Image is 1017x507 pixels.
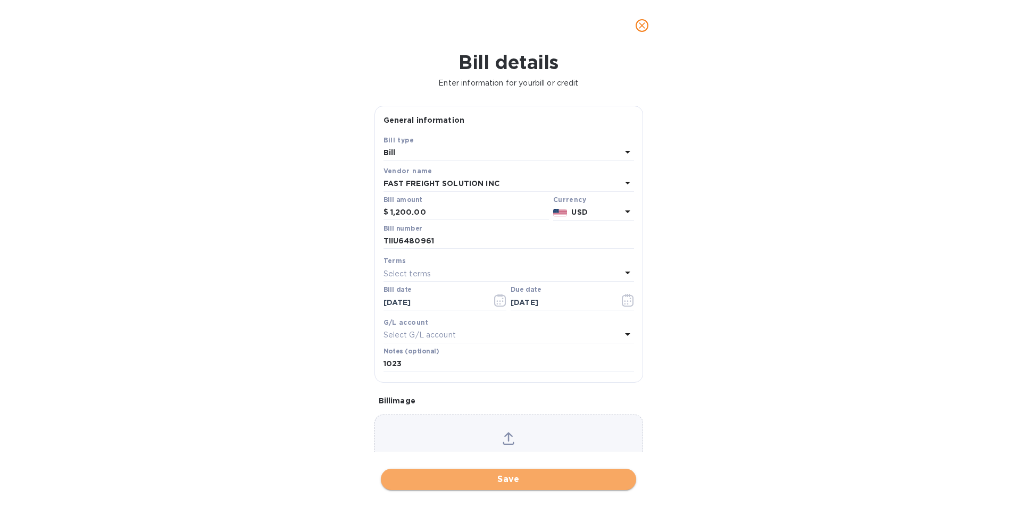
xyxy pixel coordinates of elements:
[571,208,587,216] b: USD
[384,116,465,124] b: General information
[384,268,431,280] p: Select terms
[389,473,628,486] span: Save
[379,395,639,406] p: Bill image
[629,13,655,38] button: close
[9,78,1008,89] p: Enter information for your bill or credit
[390,205,549,221] input: $ Enter bill amount
[384,287,412,293] label: Bill date
[553,209,568,216] img: USD
[384,225,422,232] label: Bill number
[384,348,439,354] label: Notes (optional)
[375,451,643,474] p: Choose a bill and drag it here
[384,318,429,326] b: G/L account
[9,51,1008,73] h1: Bill details
[384,257,406,265] b: Terms
[553,196,586,204] b: Currency
[384,294,484,310] input: Select date
[384,179,499,188] b: FAST FREIGHT SOLUTION INC
[384,356,634,372] input: Enter notes
[384,148,396,157] b: Bill
[381,469,636,490] button: Save
[384,167,432,175] b: Vendor name
[511,294,611,310] input: Due date
[384,205,390,221] div: $
[384,197,422,203] label: Bill amount
[384,233,634,249] input: Enter bill number
[511,287,541,293] label: Due date
[384,136,414,144] b: Bill type
[384,329,456,341] p: Select G/L account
